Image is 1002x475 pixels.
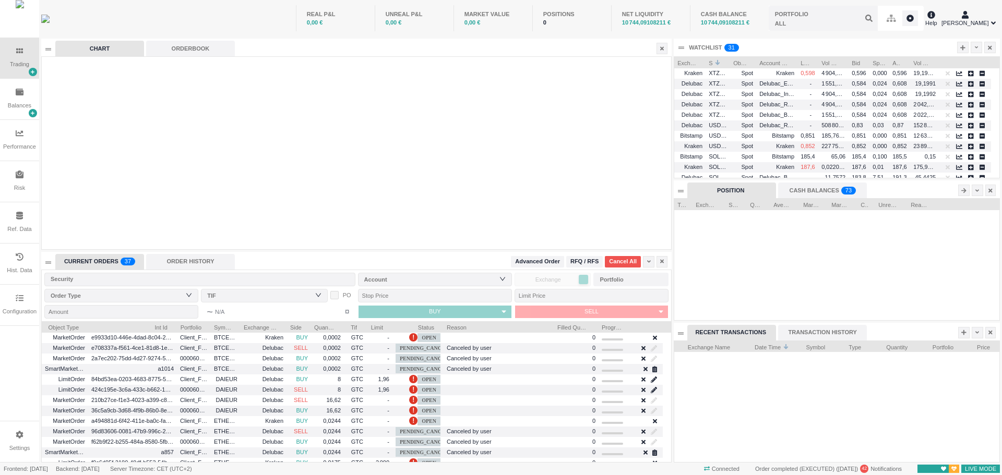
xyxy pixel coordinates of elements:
[214,321,231,332] span: Symbol
[810,80,816,87] span: -
[447,363,551,375] span: Canceled by user
[803,199,819,209] span: Market Price
[684,164,702,170] span: Kraken
[244,321,277,332] span: Exchange Name
[845,187,849,197] p: 7
[314,321,335,332] span: Quantity
[290,321,302,332] span: Side
[347,363,363,375] span: GTC
[892,112,914,118] span: 0,6087
[709,67,727,79] span: XTZEUR
[91,405,174,417] span: 36c5a9cb-3d68-4f9b-86b0-8ec15c8b9284
[128,258,131,268] p: 7
[677,341,730,351] span: Exchange Name
[347,321,357,332] span: Tif
[602,321,623,332] span: Progress
[609,257,637,266] span: Cancel All
[915,91,936,97] span: 19,1992
[709,78,727,90] span: XTZEUR
[913,70,947,76] span: 19,19916657
[214,394,237,406] span: DAIEUR
[387,355,389,361] span: -
[709,109,727,121] span: XTZEUR
[759,101,827,107] span: Delubac_Retail_Particulier
[214,352,237,364] span: BTCEUR
[180,342,208,354] span: Client_Flow
[359,306,497,318] button: BUY
[852,153,879,160] span: 185,4070
[7,266,32,275] div: Hist. Data
[91,342,174,354] span: e708337a-f561-4ce1-81d8-1ea85998e0b7
[45,436,85,448] span: MarketOrder
[677,199,686,209] span: Type
[323,334,341,340] span: 0,0002
[307,10,364,19] div: REAL P&L
[55,41,144,56] div: CHART
[810,91,816,97] span: -
[45,425,85,437] span: MarketOrder
[622,10,679,19] div: NET LIQUIDITY
[180,425,208,437] span: Client_Flow
[387,334,389,340] span: -
[892,101,914,107] span: 0,6087
[941,19,988,28] span: [PERSON_NAME]
[729,44,732,54] p: 3
[810,112,816,118] span: -
[759,112,823,118] span: Delubac_Banque_Privee
[892,57,901,67] span: Ask
[821,143,868,149] span: 227 757,49440487
[687,182,776,198] div: POSITION
[347,342,363,354] span: GTC
[447,352,551,364] span: Canceled by user
[45,321,79,332] span: Object Type
[682,91,702,97] span: Delubac
[214,425,237,437] span: ETHEUR
[801,57,809,67] span: Last
[733,67,753,79] span: Spot
[409,333,417,342] span: Order is pending for more than 5s
[263,345,283,351] span: Delubac
[91,332,174,344] span: e9933d10-446e-4dad-8c04-21c7eddc61dd
[920,341,953,351] span: Portfolio
[724,44,739,52] sup: 31
[347,415,363,427] span: GTC
[733,88,753,100] span: Spot
[709,161,727,173] span: SOLEUR
[180,384,208,396] span: 000060534
[347,352,363,364] span: GTC
[873,57,887,67] span: Spread
[821,122,856,128] span: 508 802,9137
[841,187,856,194] sup: 73
[821,132,849,139] span: 185,76955
[689,43,722,52] div: WATCHLIST
[776,143,794,149] span: Kraken
[682,112,702,118] span: Delubac
[733,78,753,90] span: Spot
[776,70,794,76] span: Kraken
[8,101,31,110] div: Balances
[696,199,716,209] span: Exchange Name
[821,80,850,87] span: 1 551,1014
[873,80,894,87] span: 0,0240
[852,122,866,128] span: 0,83
[214,384,237,396] span: DAIEUR
[447,342,551,354] span: Canceled by user
[358,289,512,302] input: Stop Price
[364,274,501,285] div: Account
[913,112,941,118] span: 2 022,8291
[677,57,696,67] span: Exchange Name
[45,352,85,364] span: MarketOrder
[892,122,907,128] span: 0,87
[680,153,702,160] span: Bitstamp
[343,292,351,298] span: PO
[873,132,897,139] span: 0,00007
[801,70,822,76] span: 0,5980
[732,44,735,54] p: 1
[347,446,363,458] span: GTC
[296,355,308,361] span: BUY
[810,122,816,128] span: -
[51,290,187,301] div: Order Type
[45,394,85,406] span: MarketOrder
[852,57,860,67] span: Bid
[91,415,174,427] span: a494881d-6f42-411e-ba0c-fad66574a2ca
